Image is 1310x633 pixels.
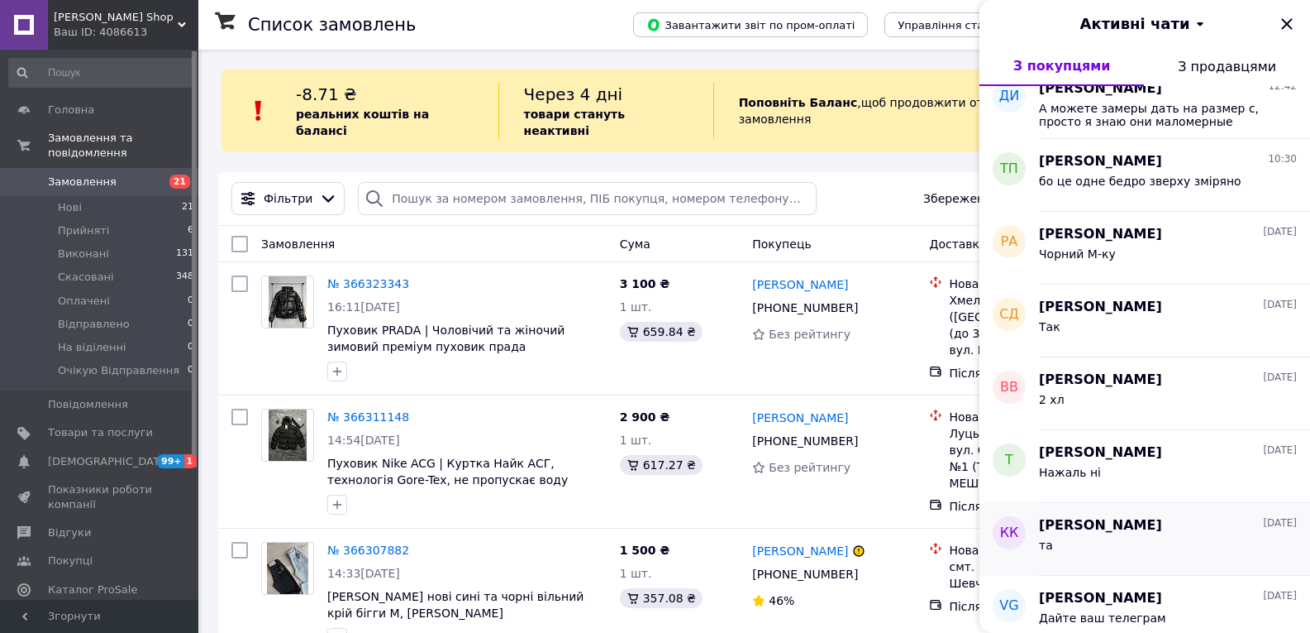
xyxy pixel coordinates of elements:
[1263,589,1297,603] span: [DATE]
[1263,371,1297,385] span: [DATE]
[752,237,811,251] span: Покупець
[188,317,193,332] span: 0
[999,597,1018,616] span: VG
[949,276,1128,292] div: Нова Пошта
[327,457,568,487] a: Пуховик Nike ACG | Куртка Найк АСГ, технологія Gore-Tex, не пропускає воду
[1039,393,1065,406] span: 2 хл
[999,305,1019,324] span: СД
[769,461,850,474] span: Без рейтингу
[188,223,193,238] span: 6
[884,12,1037,37] button: Управління статусами
[979,212,1310,285] button: РА[PERSON_NAME][DATE]Чорний М-ку
[1039,320,1060,333] span: Так
[54,25,198,40] div: Ваш ID: 4086613
[620,588,703,608] div: 357.08 ₴
[749,563,861,586] div: [PHONE_NUMBER]
[327,434,400,447] span: 14:54[DATE]
[261,237,335,251] span: Замовлення
[1039,225,1162,244] span: [PERSON_NAME]
[979,139,1310,212] button: ТП[PERSON_NAME]10:30бо це одне бедро зверху зміряно
[48,175,117,189] span: Замовлення
[48,583,137,597] span: Каталог ProSale
[949,498,1128,515] div: Післяплата
[979,430,1310,503] button: Т[PERSON_NAME][DATE]Нажаль ні
[246,98,271,123] img: :exclamation:
[188,294,193,309] span: 0
[1039,79,1162,98] span: [PERSON_NAME]
[620,567,652,580] span: 1 шт.
[1039,589,1162,608] span: [PERSON_NAME]
[749,296,861,319] div: [PHONE_NUMBER]
[327,544,409,557] a: № 366307882
[1263,225,1297,239] span: [DATE]
[248,15,416,35] h1: Список замовлень
[633,12,868,37] button: Завантажити звіт по пром-оплаті
[1263,516,1297,530] span: [DATE]
[327,324,564,353] a: Пуховик PRADA | Чоловічий та жіночий зимовий преміум пуховик прада
[1039,444,1162,463] span: [PERSON_NAME]
[620,322,703,342] div: 659.84 ₴
[769,328,850,341] span: Без рейтингу
[269,410,307,461] img: Фото товару
[646,17,855,32] span: Завантажити звіт по пром-оплаті
[48,425,153,440] span: Товари та послуги
[58,223,109,238] span: Прийняті
[1263,298,1297,312] span: [DATE]
[1268,79,1297,94] span: 12:42
[620,455,703,475] div: 617.27 ₴
[182,200,193,215] span: 21
[264,190,312,207] span: Фільтри
[620,544,670,557] span: 1 500 ₴
[1039,152,1162,171] span: [PERSON_NAME]
[327,277,409,290] a: № 366323343
[1039,466,1101,479] span: Нажаль ні
[949,598,1128,615] div: Післяплата
[1268,152,1297,166] span: 10:30
[739,96,858,109] b: Поповніть Баланс
[949,292,1128,358] div: Хмельницький ([GEOGRAPHIC_DATA].), №29 (до 30 кг на одне місце): вул. Прибузька, 12/1
[949,409,1128,425] div: Нова Пошта
[1000,378,1018,397] span: ВВ
[58,317,130,332] span: Відправлено
[157,454,184,468] span: 99+
[48,397,128,412] span: Повідомлення
[923,190,1044,207] span: Збережені фільтри:
[58,200,82,215] span: Нові
[1039,247,1116,261] span: Чорний М-ку
[979,357,1310,430] button: ВВ[PERSON_NAME][DATE]2 хл
[58,363,179,378] span: Очікую Відправлення
[176,270,193,285] span: 348
[1144,46,1310,86] button: З продавцями
[261,542,314,595] a: Фото товару
[188,363,193,378] span: 0
[979,503,1310,576] button: КК[PERSON_NAME][DATE]та
[54,10,178,25] span: Tyler Shop
[1005,451,1013,470] span: Т
[327,410,409,424] a: № 366311148
[327,567,400,580] span: 14:33[DATE]
[979,66,1310,139] button: ДИ[PERSON_NAME]12:42А можете замеры дать на размер с, просто я знаю они маломерные
[176,247,193,261] span: 131
[1178,59,1276,74] span: З продавцями
[327,590,584,620] a: [PERSON_NAME] нові сині та чорні вільний крій бігги M, [PERSON_NAME]
[524,108,625,137] b: товари стануть неактивні
[48,554,93,568] span: Покупці
[1000,524,1019,543] span: КК
[188,340,193,355] span: 0
[58,270,114,285] span: Скасовані
[929,237,1050,251] span: Доставка та оплата
[1263,444,1297,458] span: [DATE]
[58,247,109,261] span: Виконані
[296,108,429,137] b: реальних коштів на балансі
[1079,13,1189,35] span: Активні чати
[979,46,1144,86] button: З покупцями
[620,277,670,290] span: 3 100 ₴
[898,19,1024,31] span: Управління статусами
[752,410,848,426] a: [PERSON_NAME]
[620,237,650,251] span: Cума
[48,525,91,540] span: Відгуки
[267,543,309,594] img: Фото товару
[8,58,195,88] input: Пошук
